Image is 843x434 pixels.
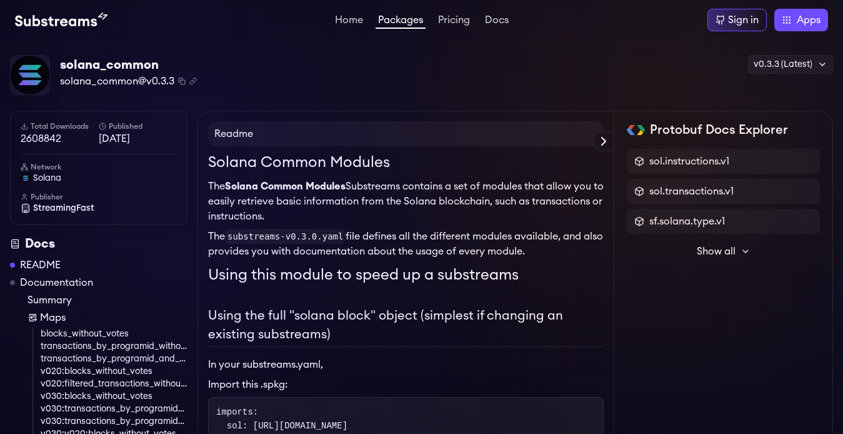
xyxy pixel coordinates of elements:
a: v030:transactions_by_programid_without_votes [41,403,187,415]
h6: Total Downloads [21,121,99,131]
h6: Network [21,162,177,172]
span: Apps [797,13,821,28]
img: Substream's logo [15,13,107,28]
h1: Using this module to speed up a substreams [208,264,604,286]
a: blocks_without_votes [41,328,187,340]
h6: Published [99,121,177,131]
div: Docs [10,235,187,253]
li: Import this .spkg: [208,377,604,392]
a: Maps [27,310,187,325]
a: v030:transactions_by_programid_and_account_without_votes [41,415,187,428]
button: Show all [627,239,820,264]
h6: Publisher [21,192,177,202]
p: The Substreams contains a set of modules that allow you to easily retrieve basic information from... [208,179,604,224]
a: Home [332,15,366,28]
h2: Using the full "solana block" object (simplest if changing an existing substreams) [208,306,604,347]
a: solana [21,172,177,184]
h1: Solana Common Modules [208,151,604,174]
span: Show all [697,244,736,259]
a: v020:blocks_without_votes [41,365,187,378]
a: transactions_by_programid_without_votes [41,340,187,353]
a: StreamingFast [21,202,177,214]
span: sf.solana.type.v1 [649,214,725,229]
span: sol.instructions.v1 [649,154,729,169]
p: The file defines all the different modules available, and also provides you with documentation ab... [208,229,604,259]
img: Map icon [27,313,37,323]
a: Docs [482,15,511,28]
a: Packages [376,15,426,29]
span: solana [33,172,61,184]
div: v0.3.3 (Latest) [748,55,833,74]
img: Protobuf [627,125,645,135]
a: v020:filtered_transactions_without_votes [41,378,187,390]
button: Copy .spkg link to clipboard [189,78,197,85]
a: v030:blocks_without_votes [41,390,187,403]
code: imports: sol: [URL][DOMAIN_NAME] [216,407,347,431]
span: [DATE] [99,131,177,146]
p: In your substreams.yaml, [208,357,604,372]
h4: Readme [208,121,604,146]
img: Package Logo [11,56,49,94]
span: 2608842 [21,131,99,146]
a: transactions_by_programid_and_account_without_votes [41,353,187,365]
code: substreams-v0.3.0.yaml [225,229,346,244]
div: Sign in [728,13,759,28]
h2: Protobuf Docs Explorer [650,121,788,139]
span: solana_common@v0.3.3 [60,74,174,89]
a: Pricing [436,15,472,28]
strong: Solana Common Modules [225,181,346,191]
button: Copy package name and version [178,78,186,85]
a: Sign in [707,9,767,31]
a: Documentation [20,275,93,290]
a: Summary [27,293,187,308]
div: solana_common [60,56,197,74]
span: sol.transactions.v1 [649,184,734,199]
a: README [20,258,61,273]
img: solana [21,173,31,183]
span: StreamingFast [33,202,94,214]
